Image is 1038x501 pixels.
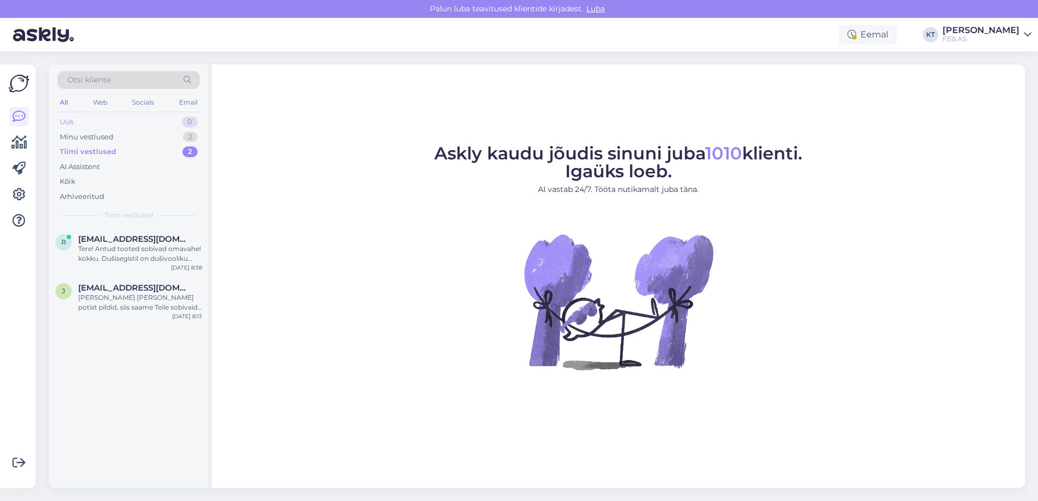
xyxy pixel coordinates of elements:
[130,95,156,110] div: Socials
[177,95,200,110] div: Email
[105,210,153,220] span: Tiimi vestlused
[942,35,1020,43] div: FEB AS
[182,117,198,127] div: 0
[182,146,198,157] div: 2
[521,204,716,399] img: No Chat active
[78,293,202,312] div: [PERSON_NAME] [PERSON_NAME] potist pildid, siis saame Teile sobivaid varuosi pakkuda
[434,184,802,195] p: AI vastab 24/7. Tööta nutikamalt juba täna.
[78,234,191,244] span: rausmari85@gmail.com
[67,74,111,86] span: Otsi kliente
[839,25,897,44] div: Eemal
[705,143,742,164] span: 1010
[58,95,70,110] div: All
[60,162,100,172] div: AI Assistent
[9,73,29,94] img: Askly Logo
[60,117,73,127] div: Uus
[78,244,202,264] div: Tere! Antud tooted sobivad omavahel kokku. Dušisegistil on dušivooliku otsas 1/2" keere. Juurde [...
[61,238,66,246] span: r
[60,132,113,143] div: Minu vestlused
[78,283,191,293] span: jaanus.jol@gmail.com
[62,287,65,295] span: j
[171,264,202,272] div: [DATE] 8:38
[60,176,75,187] div: Kõik
[942,26,1031,43] a: [PERSON_NAME]FEB AS
[183,132,198,143] div: 2
[172,312,202,320] div: [DATE] 8:13
[434,143,802,182] span: Askly kaudu jõudis sinuni juba klienti. Igaüks loeb.
[942,26,1020,35] div: [PERSON_NAME]
[91,95,110,110] div: Web
[583,4,608,14] span: Luba
[60,191,104,202] div: Arhiveeritud
[923,27,938,42] div: KT
[60,146,116,157] div: Tiimi vestlused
